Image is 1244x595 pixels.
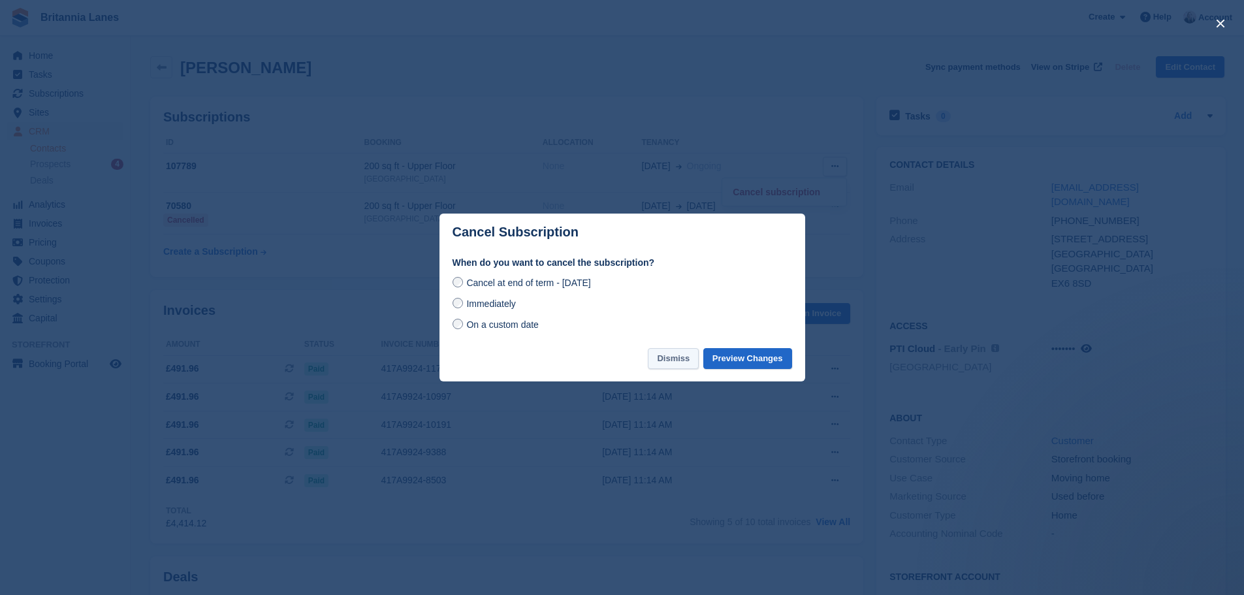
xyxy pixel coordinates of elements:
[453,256,792,270] label: When do you want to cancel the subscription?
[466,298,515,309] span: Immediately
[453,319,463,329] input: On a custom date
[1210,13,1231,34] button: close
[453,225,579,240] p: Cancel Subscription
[466,319,539,330] span: On a custom date
[648,348,699,370] button: Dismiss
[703,348,792,370] button: Preview Changes
[453,298,463,308] input: Immediately
[453,277,463,287] input: Cancel at end of term - [DATE]
[466,278,590,288] span: Cancel at end of term - [DATE]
